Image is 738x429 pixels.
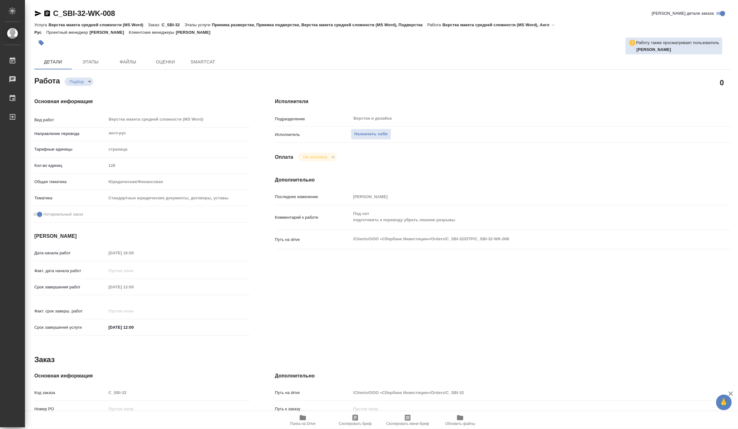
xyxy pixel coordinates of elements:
[275,153,293,161] h4: Оплата
[354,131,387,138] span: Назначить себя
[351,129,391,140] button: Назначить себя
[46,30,89,35] p: Проектный менеджер
[34,268,106,274] p: Факт. дата начала работ
[275,194,351,200] p: Последнее изменение
[34,98,250,105] h4: Основная информация
[106,266,161,275] input: Пустое поле
[34,372,250,380] h4: Основная информация
[38,58,68,66] span: Детали
[301,154,329,160] button: Не оплачена
[106,282,161,292] input: Пустое поле
[34,195,106,201] p: Тематика
[275,214,351,221] p: Комментарий к работе
[90,30,129,35] p: [PERSON_NAME]
[275,176,731,184] h4: Дополнительно
[277,412,329,429] button: Папка на Drive
[34,179,106,185] p: Общая тематика
[290,422,316,426] span: Папка на Drive
[351,388,693,397] input: Пустое поле
[351,234,693,244] textarea: /Clients/ООО «Сбербанк Инвестиции»/Orders/C_SBI-32/DTP/C_SBI-32-WK-008
[329,412,381,429] button: Скопировать бриф
[351,208,693,225] textarea: Под нот подготовить к переводу убрать лишние разрывы
[34,75,60,86] h2: Работа
[106,323,161,332] input: ✎ Введи что-нибудь
[106,144,250,155] div: страница
[150,58,180,66] span: Оценки
[434,412,486,429] button: Обновить файлы
[34,390,106,396] p: Код заказа
[34,250,106,256] p: Дата начала работ
[34,308,106,314] p: Факт. срок заверш. работ
[34,117,106,123] p: Вид работ
[445,422,475,426] span: Обновить файлы
[34,22,48,27] p: Услуга
[106,388,250,397] input: Пустое поле
[106,161,250,170] input: Пустое поле
[106,248,161,257] input: Пустое поле
[106,177,250,187] div: Юридическая/Финансовая
[53,9,115,17] a: C_SBI-32-WK-008
[637,47,671,52] b: [PERSON_NAME]
[68,79,86,84] button: Подбор
[212,22,427,27] p: Приемка разверстки, Приемка подверстки, Верстка макета средней сложности (MS Word), Подверстка
[34,232,250,240] h4: [PERSON_NAME]
[275,372,731,380] h4: Дополнительно
[48,22,148,27] p: Верстка макета средней сложности (MS Word)
[339,422,371,426] span: Скопировать бриф
[719,396,729,409] span: 🙏
[188,58,218,66] span: SmartCat
[113,58,143,66] span: Файлы
[298,153,337,161] div: Подбор
[34,406,106,412] p: Номер РО
[275,132,351,138] p: Исполнитель
[720,77,724,88] h2: 0
[76,58,106,66] span: Этапы
[162,22,184,27] p: C_SBI-32
[148,22,161,27] p: Заказ:
[275,406,351,412] p: Путь к заказу
[275,390,351,396] p: Путь на drive
[176,30,215,35] p: [PERSON_NAME]
[43,10,51,17] button: Скопировать ссылку
[34,36,48,50] button: Добавить тэг
[34,146,106,152] p: Тарифные единицы
[381,412,434,429] button: Скопировать мини-бриф
[129,30,176,35] p: Клиентские менеджеры
[43,211,83,217] span: Нотариальный заказ
[351,404,693,413] input: Пустое поле
[106,404,250,413] input: Пустое поле
[275,237,351,243] p: Путь на drive
[34,355,55,365] h2: Заказ
[652,10,714,17] span: [PERSON_NAME] детали заказа
[386,422,429,426] span: Скопировать мини-бриф
[427,22,443,27] p: Работа
[34,324,106,331] p: Срок завершения услуги
[716,395,732,410] button: 🙏
[636,40,719,46] p: Работу также просматривает пользователь
[275,116,351,122] p: Подразделение
[34,162,106,169] p: Кол-во единиц
[351,192,693,201] input: Пустое поле
[106,193,250,203] div: Стандартные юридические документы, договоры, уставы
[34,10,42,17] button: Скопировать ссылку для ЯМессенджера
[65,77,93,86] div: Подбор
[275,98,731,105] h4: Исполнители
[34,284,106,290] p: Срок завершения работ
[184,22,212,27] p: Этапы услуги
[106,307,161,316] input: Пустое поле
[34,131,106,137] p: Направление перевода
[637,47,719,53] p: Кучеренко Оксана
